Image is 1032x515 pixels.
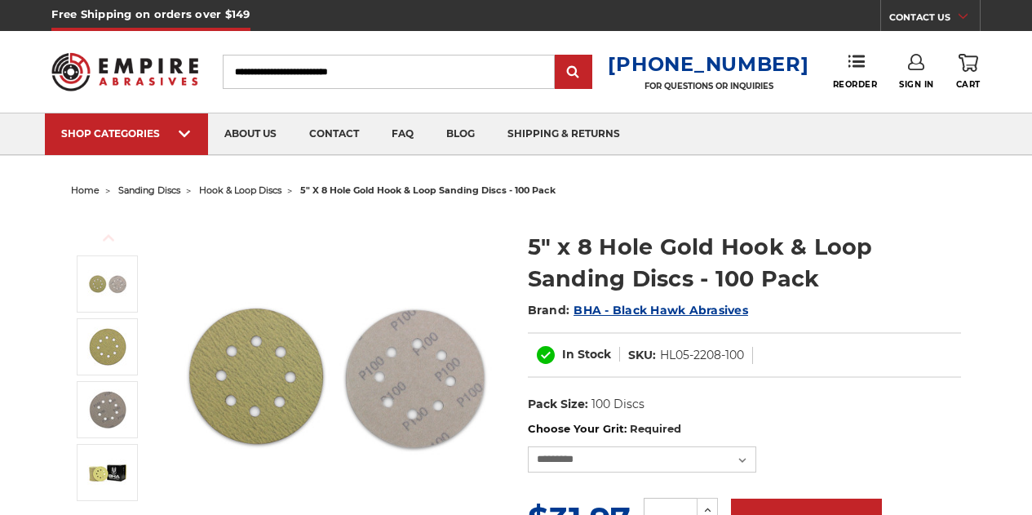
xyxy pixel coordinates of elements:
[528,421,961,437] label: Choose Your Grit:
[87,389,128,430] img: velcro backed 8 hole sanding disc
[528,231,961,295] h1: 5" x 8 Hole Gold Hook & Loop Sanding Discs - 100 Pack
[71,184,100,196] a: home
[833,79,878,90] span: Reorder
[630,422,681,435] small: Required
[528,396,588,413] dt: Pack Size:
[608,81,808,91] p: FOR QUESTIONS OR INQUIRIES
[87,452,128,493] img: 5 in x 8 hole gold hook and loop sanding disc pack
[574,303,748,317] a: BHA - Black Hawk Abrasives
[591,396,644,413] dd: 100 Discs
[118,184,180,196] a: sanding discs
[375,113,430,155] a: faq
[889,8,980,31] a: CONTACT US
[430,113,491,155] a: blog
[51,43,197,100] img: Empire Abrasives
[300,184,556,196] span: 5" x 8 hole gold hook & loop sanding discs - 100 pack
[628,347,656,364] dt: SKU:
[608,52,808,76] a: [PHONE_NUMBER]
[293,113,375,155] a: contact
[87,326,128,367] img: 5 inch hook & loop disc 8 VAC Hole
[557,56,590,89] input: Submit
[562,347,611,362] span: In Stock
[899,79,934,90] span: Sign In
[528,303,570,317] span: Brand:
[199,184,281,196] a: hook & loop discs
[660,347,744,364] dd: HL05-2208-100
[87,264,128,304] img: 5 inch 8 hole gold velcro disc stack
[956,54,981,90] a: Cart
[61,127,192,140] div: SHOP CATEGORIES
[89,220,128,255] button: Previous
[208,113,293,155] a: about us
[833,54,878,89] a: Reorder
[491,113,636,155] a: shipping & returns
[956,79,981,90] span: Cart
